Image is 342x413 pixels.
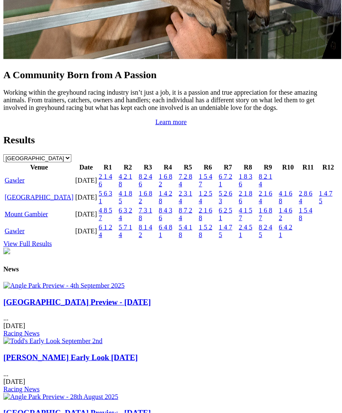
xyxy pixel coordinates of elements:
a: Mount Gambier [5,211,48,218]
a: 1 4 2 8 [159,190,172,205]
a: 8 2 4 6 [138,173,152,188]
span: [DATE] [3,322,25,329]
a: 4 2 1 8 [119,173,132,188]
a: 5 2 6 3 [219,190,232,205]
a: 8 2 1 4 [259,173,272,188]
td: [DATE] [75,206,98,222]
a: 1 4 7 5 [219,224,232,238]
a: 8 7 2 4 [179,207,192,222]
a: 1 6 8 2 [138,190,152,205]
a: Racing News [3,386,40,393]
a: 6 7 2 1 [219,173,232,188]
th: R6 [198,163,217,172]
th: R4 [158,163,177,172]
a: 1 4 6 2 [279,207,292,222]
a: 4 1 5 7 [239,207,252,222]
a: 2 1 6 4 [259,190,272,205]
a: 1 5 2 8 [199,224,212,238]
a: 8 1 4 2 [138,224,152,238]
a: 8 2 4 5 [259,224,272,238]
a: 2 1 6 8 [199,207,212,222]
a: 6 1 2 4 [99,224,112,238]
a: 2 4 5 1 [239,224,252,238]
a: 4 8 5 7 [99,207,112,222]
a: 4 1 6 8 [279,190,292,205]
td: [DATE] [75,189,98,205]
a: 1 5 4 7 [199,173,212,188]
a: 6 2 5 1 [219,207,232,222]
a: 4 1 8 5 [119,190,132,205]
a: 7 2 8 4 [179,173,192,188]
th: R7 [218,163,237,172]
th: Date [75,163,98,172]
div: ... [3,298,339,338]
a: 6 3 2 4 [119,207,132,222]
img: chasers_homepage.jpg [3,248,10,254]
td: [DATE] [75,223,98,239]
a: [PERSON_NAME] Early Look [DATE] [3,353,138,362]
a: 1 4 7 5 [319,190,332,205]
a: 8 4 3 6 [159,207,172,222]
a: Learn more [155,118,187,126]
th: R11 [299,163,318,172]
img: Angle Park Preview - 28th August 2025 [3,393,118,401]
h2: Results [3,134,339,146]
a: 1 8 3 6 [239,173,252,188]
p: Working within the greyhound racing industry isn’t just a job, it is a passion and true appreciat... [3,89,339,112]
a: 2 1 4 6 [99,173,112,188]
a: 1 6 8 7 [259,207,272,222]
a: 5 7 1 4 [119,224,132,238]
h4: News [3,265,339,273]
img: Todd's Early Look September 2nd [3,337,103,345]
a: 1 2 5 4 [199,190,212,205]
th: R12 [318,163,338,172]
th: R1 [98,163,117,172]
a: [GEOGRAPHIC_DATA] [5,194,73,201]
a: View Full Results [3,240,52,247]
th: R3 [138,163,157,172]
th: R2 [118,163,137,172]
a: Gawler [5,177,24,184]
a: 7 3 1 8 [138,207,152,222]
a: 6 4 8 1 [159,224,172,238]
img: Angle Park Preview - 4th September 2025 [3,282,125,290]
h2: A Community Born from A Passion [3,69,339,81]
a: 1 5 4 8 [299,207,312,222]
th: Venue [4,163,74,172]
a: [GEOGRAPHIC_DATA] Preview - [DATE] [3,298,151,306]
div: ... [3,353,339,393]
span: [DATE] [3,378,25,385]
a: 2 3 1 4 [179,190,192,205]
th: R8 [238,163,257,172]
a: 2 8 6 4 [299,190,312,205]
a: Gawler [5,227,24,235]
th: R10 [278,163,298,172]
a: 2 1 8 6 [239,190,252,205]
a: 5 4 1 8 [179,224,192,238]
th: R5 [178,163,197,172]
a: 5 6 3 1 [99,190,112,205]
a: Racing News [3,330,40,337]
a: 1 6 8 2 [159,173,172,188]
a: 6 4 2 1 [279,224,292,238]
th: R9 [258,163,277,172]
td: [DATE] [75,172,98,189]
